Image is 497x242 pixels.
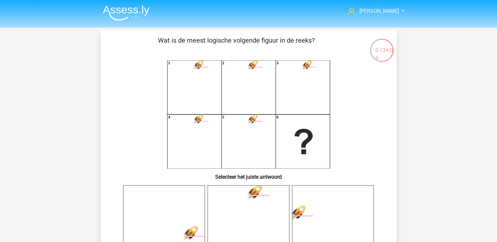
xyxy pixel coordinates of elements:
[370,38,394,62] div: 0-134:0-9
[222,115,224,120] text: 5
[103,5,149,21] img: Assessly
[111,35,362,55] p: Wat is de meest logische volgende figuur in de reeks?
[222,61,224,66] text: 2
[276,61,278,66] text: 3
[168,61,170,66] text: 1
[276,115,278,120] text: 6
[359,8,399,14] span: [PERSON_NAME]
[168,115,170,120] text: 4
[111,169,386,180] h6: Selecteer het juiste antwoord
[346,7,399,15] a: [PERSON_NAME]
